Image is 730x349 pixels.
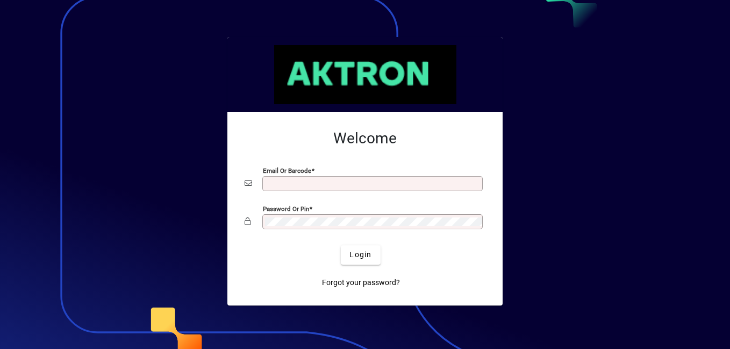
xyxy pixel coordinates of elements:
a: Forgot your password? [318,273,404,293]
span: Login [349,249,371,260]
mat-label: Password or Pin [263,205,309,212]
h2: Welcome [245,129,485,148]
span: Forgot your password? [322,277,400,288]
mat-label: Email or Barcode [263,166,311,174]
button: Login [341,245,380,265]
